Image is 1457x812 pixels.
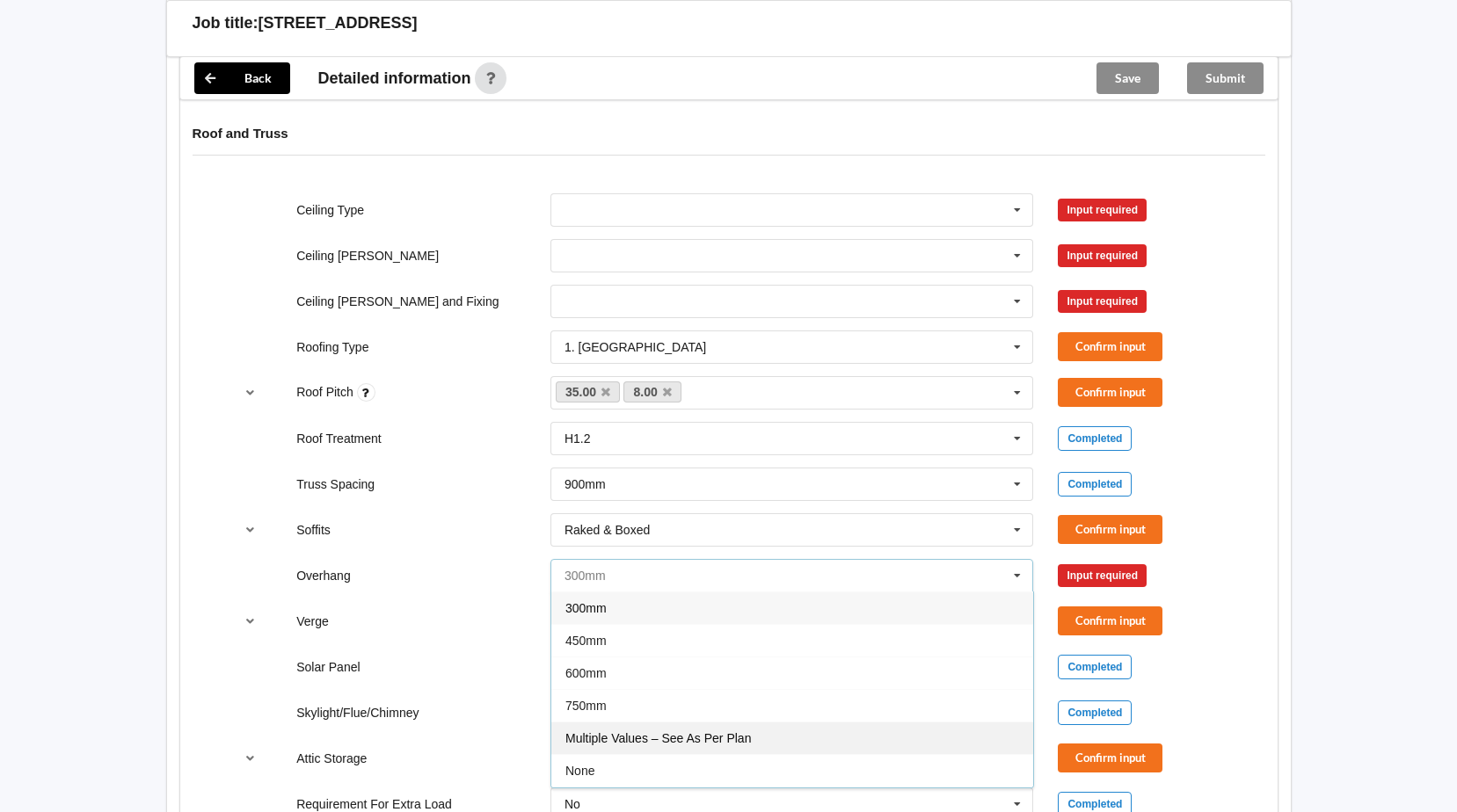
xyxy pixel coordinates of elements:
[296,797,452,811] label: Requirement For Extra Load
[193,125,1265,141] h4: Roof and Truss
[1058,290,1147,313] div: Input required
[1058,426,1132,451] div: Completed
[1058,378,1162,407] button: Confirm input
[296,751,367,765] label: Attic Storage
[1058,655,1132,679] div: Completed
[1058,472,1132,497] div: Completed
[1058,199,1147,221] div: Input required
[233,514,267,546] button: reference-toggle
[556,381,621,402] a: 35.00
[1058,244,1147,267] div: Input required
[565,798,580,810] div: No
[565,666,607,680] span: 600mm
[565,341,706,353] div: 1. [GEOGRAPHIC_DATA]
[565,634,607,648] span: 450mm
[565,478,606,490] div: 900mm
[296,569,350,583] label: Overhang
[1058,515,1162,544] button: Confirm input
[623,381,681,402] a: 8.00
[296,294,499,308] label: Ceiling [PERSON_NAME] and Fixing
[565,601,607,615] span: 300mm
[296,477,375,491] label: Truss Spacing
[1058,700,1132,725] div: Completed
[296,340,368,354] label: Roofing Type
[565,731,751,745] span: Multiple Values – See As Per Plan
[318,70,471,86] span: Detailed information
[259,13,418,33] h3: [STREET_ADDRESS]
[1058,606,1162,635] button: Confirm input
[194,62,290,94] button: Back
[296,385,356,399] label: Roof Pitch
[296,660,360,674] label: Solar Panel
[1058,332,1162,361] button: Confirm input
[296,249,439,263] label: Ceiling [PERSON_NAME]
[233,377,267,409] button: reference-toggle
[565,699,607,713] span: 750mm
[233,605,267,637] button: reference-toggle
[296,431,382,446] label: Roof Treatment
[296,523,331,537] label: Soffits
[565,432,591,445] div: H1.2
[1058,564,1147,587] div: Input required
[296,614,329,628] label: Verge
[565,764,594,778] span: None
[1058,743,1162,772] button: Confirm input
[193,13,259,33] h3: Job title:
[296,706,419,720] label: Skylight/Flue/Chimney
[233,743,267,774] button: reference-toggle
[296,203,364,217] label: Ceiling Type
[565,524,650,536] div: Raked & Boxed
